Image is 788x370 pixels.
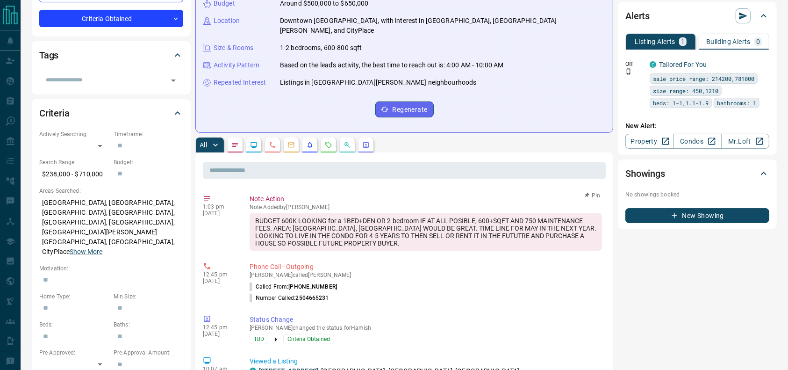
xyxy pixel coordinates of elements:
div: Tags [39,44,183,66]
span: size range: 450,1210 [653,86,718,95]
p: Location [214,16,240,26]
p: Timeframe: [114,130,183,138]
p: [DATE] [203,331,236,337]
a: Property [625,134,673,149]
span: bathrooms: 1 [717,98,756,108]
svg: Agent Actions [362,141,370,149]
svg: Emails [287,141,295,149]
p: 1-2 bedrooms, 600-800 sqft [280,43,362,53]
p: New Alert: [625,121,769,131]
p: Viewed a Listing [250,356,602,366]
p: Status Change [250,315,602,325]
span: TBD [254,334,264,344]
a: Mr.Loft [721,134,769,149]
p: Based on the lead's activity, the best time to reach out is: 4:00 AM - 10:00 AM [280,60,503,70]
a: Tailored For You [659,61,707,68]
h2: Alerts [625,8,650,23]
div: Criteria [39,102,183,124]
p: [DATE] [203,210,236,217]
p: Home Type: [39,292,109,301]
div: Alerts [625,5,769,27]
p: Listings in [GEOGRAPHIC_DATA][PERSON_NAME] neighbourhoods [280,78,477,87]
p: Building Alerts [706,38,751,45]
p: [PERSON_NAME] called [PERSON_NAME] [250,272,602,278]
p: Off [625,60,644,68]
button: Regenerate [375,102,434,117]
p: Size & Rooms [214,43,254,53]
p: Areas Searched: [39,187,183,195]
span: Criteria Obtained [287,334,330,344]
p: No showings booked [625,190,769,199]
p: Activity Pattern [214,60,259,70]
svg: Push Notification Only [625,68,632,75]
p: 1 [681,38,685,45]
svg: Opportunities [344,141,351,149]
p: Listing Alerts [635,38,675,45]
span: beds: 1-1,1.1-1.9 [653,98,709,108]
span: sale price range: 214200,781000 [653,74,754,83]
p: All [200,142,207,148]
p: [PERSON_NAME] changed the status for Hamish [250,325,602,331]
svg: Lead Browsing Activity [250,141,258,149]
p: Called From: [250,283,337,291]
a: Condos [673,134,722,149]
button: New Showing [625,208,769,223]
p: [GEOGRAPHIC_DATA], [GEOGRAPHIC_DATA], [GEOGRAPHIC_DATA], [GEOGRAPHIC_DATA], [GEOGRAPHIC_DATA], [G... [39,195,183,260]
p: Pre-Approved: [39,348,109,357]
p: Baths: [114,320,183,329]
span: 2504665231 [296,295,329,301]
p: Number Called: [250,294,329,302]
h2: Criteria [39,106,70,121]
p: Downtown [GEOGRAPHIC_DATA], with interest in [GEOGRAPHIC_DATA], [GEOGRAPHIC_DATA][PERSON_NAME], a... [280,16,605,36]
div: Criteria Obtained [39,10,183,27]
p: Budget: [114,158,183,167]
p: Repeated Interest [214,78,266,87]
div: Showings [625,162,769,185]
div: BUDGET 600K LOOKING for a 1BED+DEN OR 2-bedroom IF AT ALL POSIBLE, 600+SQFT AND 750 MAINTENANCE F... [250,213,602,251]
p: Motivation: [39,264,183,273]
p: 12:45 pm [203,324,236,331]
button: Open [167,74,180,87]
p: Actively Searching: [39,130,109,138]
p: Note Action [250,194,602,204]
p: 0 [756,38,760,45]
svg: Notes [231,141,239,149]
button: Show More [70,247,102,257]
p: Search Range: [39,158,109,167]
p: [DATE] [203,278,236,284]
p: Phone Call - Outgoing [250,262,602,272]
svg: Listing Alerts [306,141,314,149]
p: Beds: [39,320,109,329]
button: Pin [579,191,606,200]
p: $238,000 - $710,000 [39,167,109,182]
svg: Calls [269,141,276,149]
h2: Tags [39,48,58,63]
p: Pre-Approval Amount: [114,348,183,357]
h2: Showings [625,166,665,181]
div: condos.ca [650,61,656,68]
svg: Requests [325,141,332,149]
span: [PHONE_NUMBER] [288,283,337,290]
p: 1:03 pm [203,203,236,210]
p: 12:45 pm [203,271,236,278]
p: Note Added by [PERSON_NAME] [250,204,602,210]
p: Min Size: [114,292,183,301]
